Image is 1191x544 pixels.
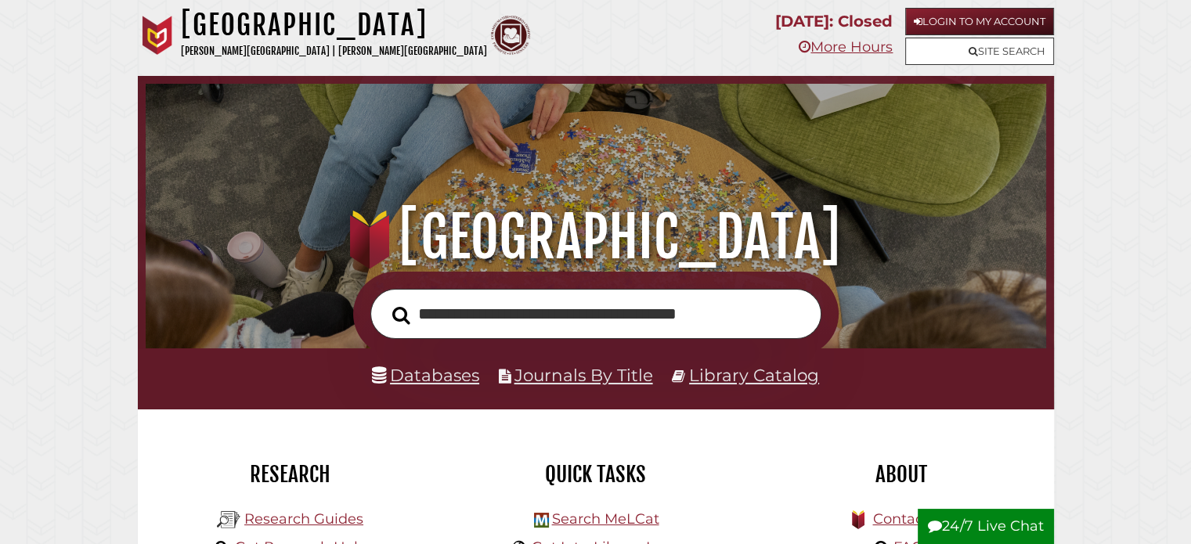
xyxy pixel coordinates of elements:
h1: [GEOGRAPHIC_DATA] [163,203,1027,272]
i: Search [392,305,410,324]
a: Databases [372,365,479,385]
h2: Research [150,461,431,488]
img: Hekman Library Logo [217,508,240,531]
h2: About [760,461,1042,488]
p: [PERSON_NAME][GEOGRAPHIC_DATA] | [PERSON_NAME][GEOGRAPHIC_DATA] [181,42,487,60]
a: Login to My Account [905,8,1054,35]
img: Hekman Library Logo [534,513,549,528]
a: More Hours [799,38,893,56]
img: Calvin University [138,16,177,55]
h2: Quick Tasks [455,461,737,488]
a: Research Guides [244,510,363,528]
a: Site Search [905,38,1054,65]
a: Library Catalog [689,365,819,385]
a: Search MeLCat [551,510,659,528]
a: Contact Us [872,510,950,528]
img: Calvin Theological Seminary [491,16,530,55]
p: [DATE]: Closed [775,8,893,35]
a: Journals By Title [514,365,653,385]
h1: [GEOGRAPHIC_DATA] [181,8,487,42]
button: Search [384,301,418,329]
